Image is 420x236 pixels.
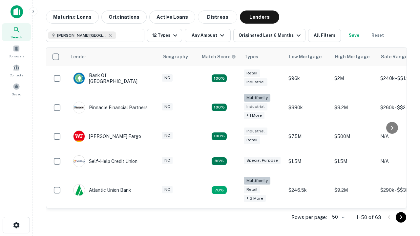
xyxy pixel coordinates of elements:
[244,136,260,144] div: Retail
[239,31,303,39] div: Originated Last 6 Months
[308,29,341,42] button: All Filters
[2,42,31,60] a: Borrowers
[244,177,270,185] div: Multifamily
[244,69,260,77] div: Retail
[244,195,266,202] div: + 3 more
[331,124,377,149] td: $500M
[73,155,137,167] div: Self-help Credit Union
[10,72,23,78] span: Contacts
[396,212,406,223] button: Go to next page
[202,53,236,60] div: Capitalize uses an advanced AI algorithm to match your search with the best lender. The match sco...
[162,74,173,82] div: NC
[101,10,147,24] button: Originations
[158,48,198,66] th: Geography
[73,156,85,167] img: picture
[381,53,408,61] div: Sale Range
[10,34,22,40] span: Search
[329,212,346,222] div: 50
[244,157,281,164] div: Special Purpose
[185,29,231,42] button: Any Amount
[367,29,388,42] button: Reset
[244,186,260,193] div: Retail
[73,131,85,142] img: picture
[335,53,369,61] div: High Mortgage
[198,48,241,66] th: Capitalize uses an advanced AI algorithm to match your search with the best lender. The match sco...
[73,184,131,196] div: Atlantic Union Bank
[331,66,377,91] td: $2M
[285,174,331,207] td: $246.5k
[162,157,173,164] div: NC
[240,10,279,24] button: Lenders
[212,157,227,165] div: Matching Properties: 11, hasApolloMatch: undefined
[233,29,305,42] button: Originated Last 6 Months
[244,128,267,135] div: Industrial
[285,48,331,66] th: Low Mortgage
[73,72,152,84] div: Bank Of [GEOGRAPHIC_DATA]
[10,5,23,18] img: capitalize-icon.png
[57,32,106,38] span: [PERSON_NAME][GEOGRAPHIC_DATA], [GEOGRAPHIC_DATA]
[202,53,235,60] h6: Match Score
[241,48,285,66] th: Types
[212,104,227,111] div: Matching Properties: 23, hasApolloMatch: undefined
[344,29,365,42] button: Save your search to get updates of matches that match your search criteria.
[331,174,377,207] td: $9.2M
[73,73,85,84] img: picture
[212,74,227,82] div: Matching Properties: 15, hasApolloMatch: undefined
[244,112,264,119] div: + 1 more
[289,53,322,61] div: Low Mortgage
[285,149,331,174] td: $1.5M
[244,94,270,102] div: Multifamily
[67,48,158,66] th: Lender
[73,102,148,113] div: Pinnacle Financial Partners
[356,213,381,221] p: 1–50 of 63
[73,130,141,142] div: [PERSON_NAME] Fargo
[285,124,331,149] td: $7.5M
[147,29,182,42] button: 12 Types
[244,78,267,86] div: Industrial
[198,10,237,24] button: Distress
[291,213,327,221] p: Rows per page:
[162,186,173,193] div: NC
[73,102,85,113] img: picture
[12,91,21,97] span: Saved
[9,53,24,59] span: Borrowers
[331,149,377,174] td: $1.5M
[212,132,227,140] div: Matching Properties: 14, hasApolloMatch: undefined
[212,186,227,194] div: Matching Properties: 10, hasApolloMatch: undefined
[162,53,188,61] div: Geography
[2,61,31,79] a: Contacts
[244,53,258,61] div: Types
[71,53,86,61] div: Lender
[162,103,173,110] div: NC
[2,23,31,41] a: Search
[331,91,377,124] td: $3.2M
[162,132,173,139] div: NC
[149,10,195,24] button: Active Loans
[285,91,331,124] td: $380k
[331,48,377,66] th: High Mortgage
[387,163,420,194] iframe: Chat Widget
[2,80,31,98] a: Saved
[46,10,99,24] button: Maturing Loans
[244,103,267,110] div: Industrial
[285,66,331,91] td: $96k
[73,185,85,196] img: picture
